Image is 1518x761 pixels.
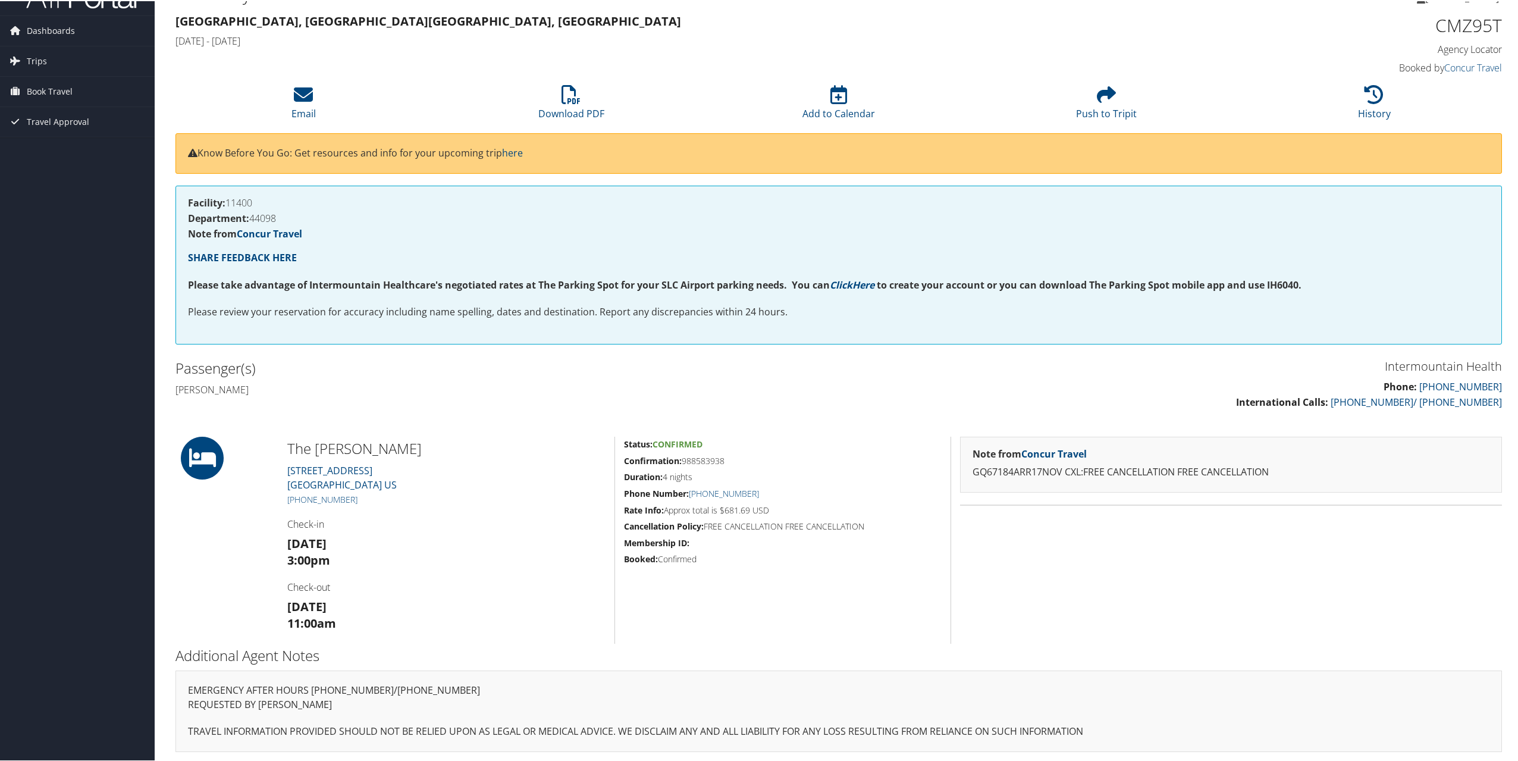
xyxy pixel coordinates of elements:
[624,454,942,466] h5: 988583938
[973,464,1489,479] p: GQ67184ARR17NOV CXL:FREE CANCELLATION FREE CANCELLATION
[175,382,830,395] h4: [PERSON_NAME]
[287,597,327,613] strong: [DATE]
[624,552,942,564] h5: Confirmed
[624,487,689,498] strong: Phone Number:
[624,470,942,482] h5: 4 nights
[624,519,942,531] h5: FREE CANCELLATION FREE CANCELLATION
[624,552,658,563] strong: Booked:
[188,211,249,224] strong: Department:
[830,277,852,290] a: Click
[175,33,1166,46] h4: [DATE] - [DATE]
[653,437,702,449] span: Confirmed
[188,197,1489,206] h4: 11400
[624,519,704,531] strong: Cancellation Policy:
[287,493,357,504] a: [PHONE_NUMBER]
[877,277,1301,290] strong: to create your account or you can download The Parking Spot mobile app and use IH6040.
[1419,379,1502,392] a: [PHONE_NUMBER]
[689,487,759,498] a: [PHONE_NUMBER]
[624,503,664,515] strong: Rate Info:
[188,723,1489,738] p: TRAVEL INFORMATION PROVIDED SHOULD NOT BE RELIED UPON AS LEGAL OR MEDICAL ADVICE. WE DISCLAIM ANY...
[188,277,830,290] strong: Please take advantage of Intermountain Healthcare's negotiated rates at The Parking Spot for your...
[188,226,302,239] strong: Note from
[287,580,606,593] h4: Check-out
[852,277,874,290] a: Here
[502,145,523,158] a: here
[1236,394,1328,408] strong: International Calls:
[287,534,327,550] strong: [DATE]
[1076,90,1137,119] a: Push to Tripit
[188,303,1489,319] p: Please review your reservation for accuracy including name spelling, dates and destination. Repor...
[188,145,1489,160] p: Know Before You Go: Get resources and info for your upcoming trip
[624,536,689,547] strong: Membership ID:
[538,90,604,119] a: Download PDF
[973,446,1087,459] strong: Note from
[287,516,606,530] h4: Check-in
[624,437,653,449] strong: Status:
[624,470,663,481] strong: Duration:
[1384,379,1417,392] strong: Phone:
[175,644,1502,665] h2: Additional Agent Notes
[188,696,1489,712] p: REQUESTED BY [PERSON_NAME]
[188,195,225,208] strong: Facility:
[848,357,1502,374] h3: Intermountain Health
[624,454,682,465] strong: Confirmation:
[1444,60,1502,73] a: Concur Travel
[1021,446,1087,459] a: Concur Travel
[27,15,75,45] span: Dashboards
[287,463,397,490] a: [STREET_ADDRESS][GEOGRAPHIC_DATA] US
[1331,394,1502,408] a: [PHONE_NUMBER]/ [PHONE_NUMBER]
[1184,42,1502,55] h4: Agency Locator
[27,76,73,105] span: Book Travel
[287,551,330,567] strong: 3:00pm
[175,12,681,28] strong: [GEOGRAPHIC_DATA], [GEOGRAPHIC_DATA] [GEOGRAPHIC_DATA], [GEOGRAPHIC_DATA]
[175,669,1502,751] div: EMERGENCY AFTER HOURS [PHONE_NUMBER]/[PHONE_NUMBER]
[291,90,316,119] a: Email
[188,212,1489,222] h4: 44098
[27,45,47,75] span: Trips
[1358,90,1391,119] a: History
[27,106,89,136] span: Travel Approval
[287,437,606,458] h2: The [PERSON_NAME]
[175,357,830,377] h2: Passenger(s)
[802,90,875,119] a: Add to Calendar
[1184,60,1502,73] h4: Booked by
[1184,12,1502,37] h1: CMZ95T
[188,250,297,263] a: SHARE FEEDBACK HERE
[287,614,336,630] strong: 11:00am
[237,226,302,239] a: Concur Travel
[624,503,942,515] h5: Approx total is $681.69 USD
